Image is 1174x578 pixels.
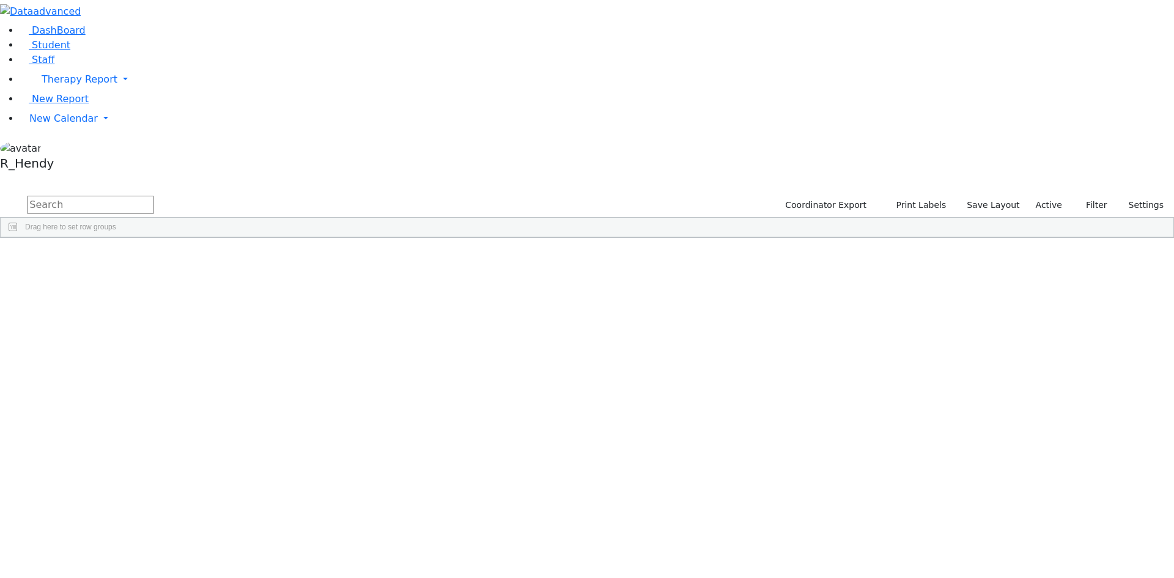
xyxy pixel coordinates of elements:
a: New Calendar [20,106,1174,131]
span: New Report [32,93,89,105]
button: Coordinator Export [777,196,872,215]
input: Search [27,196,154,214]
label: Active [1030,196,1068,215]
button: Settings [1113,196,1169,215]
a: DashBoard [20,24,86,36]
span: Student [32,39,70,51]
button: Filter [1070,196,1113,215]
span: Staff [32,54,54,65]
a: New Report [20,93,89,105]
a: Student [20,39,70,51]
span: DashBoard [32,24,86,36]
button: Print Labels [882,196,951,215]
button: Save Layout [961,196,1025,215]
span: Drag here to set row groups [25,223,116,231]
span: Therapy Report [42,73,117,85]
span: New Calendar [29,113,98,124]
a: Staff [20,54,54,65]
a: Therapy Report [20,67,1174,92]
